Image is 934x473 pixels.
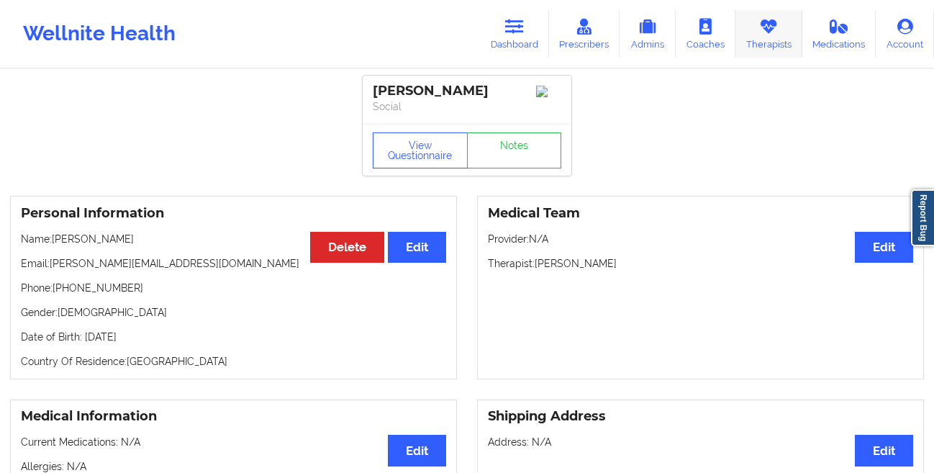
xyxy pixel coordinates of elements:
[310,232,384,263] button: Delete
[388,435,446,466] button: Edit
[21,408,446,425] h3: Medical Information
[21,256,446,271] p: Email: [PERSON_NAME][EMAIL_ADDRESS][DOMAIN_NAME]
[911,189,934,246] a: Report Bug
[676,10,735,58] a: Coaches
[21,354,446,369] p: Country Of Residence: [GEOGRAPHIC_DATA]
[21,205,446,222] h3: Personal Information
[488,232,913,246] p: Provider: N/A
[388,232,446,263] button: Edit
[488,435,913,449] p: Address: N/A
[21,435,446,449] p: Current Medications: N/A
[21,232,446,246] p: Name: [PERSON_NAME]
[373,132,468,168] button: View Questionnaire
[373,99,561,114] p: Social
[620,10,676,58] a: Admins
[373,83,561,99] div: [PERSON_NAME]
[488,205,913,222] h3: Medical Team
[21,305,446,320] p: Gender: [DEMOGRAPHIC_DATA]
[488,408,913,425] h3: Shipping Address
[549,10,620,58] a: Prescribers
[855,232,913,263] button: Edit
[21,330,446,344] p: Date of Birth: [DATE]
[536,86,561,97] img: Image%2Fplaceholer-image.png
[802,10,876,58] a: Medications
[735,10,802,58] a: Therapists
[855,435,913,466] button: Edit
[467,132,562,168] a: Notes
[480,10,549,58] a: Dashboard
[876,10,934,58] a: Account
[488,256,913,271] p: Therapist: [PERSON_NAME]
[21,281,446,295] p: Phone: [PHONE_NUMBER]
